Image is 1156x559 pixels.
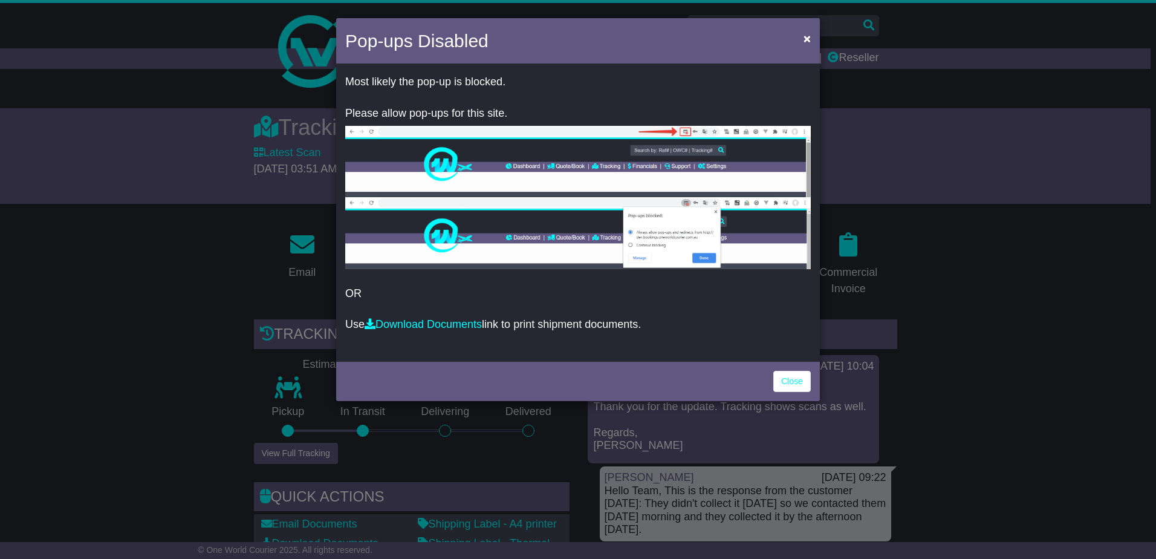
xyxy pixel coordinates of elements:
span: × [804,31,811,45]
a: Close [773,371,811,392]
a: Download Documents [365,318,482,330]
h4: Pop-ups Disabled [345,27,489,54]
p: Most likely the pop-up is blocked. [345,76,811,89]
p: Please allow pop-ups for this site. [345,107,811,120]
img: allow-popup-1.png [345,126,811,197]
div: OR [336,67,820,359]
p: Use link to print shipment documents. [345,318,811,332]
button: Close [797,26,817,51]
img: allow-popup-2.png [345,197,811,269]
